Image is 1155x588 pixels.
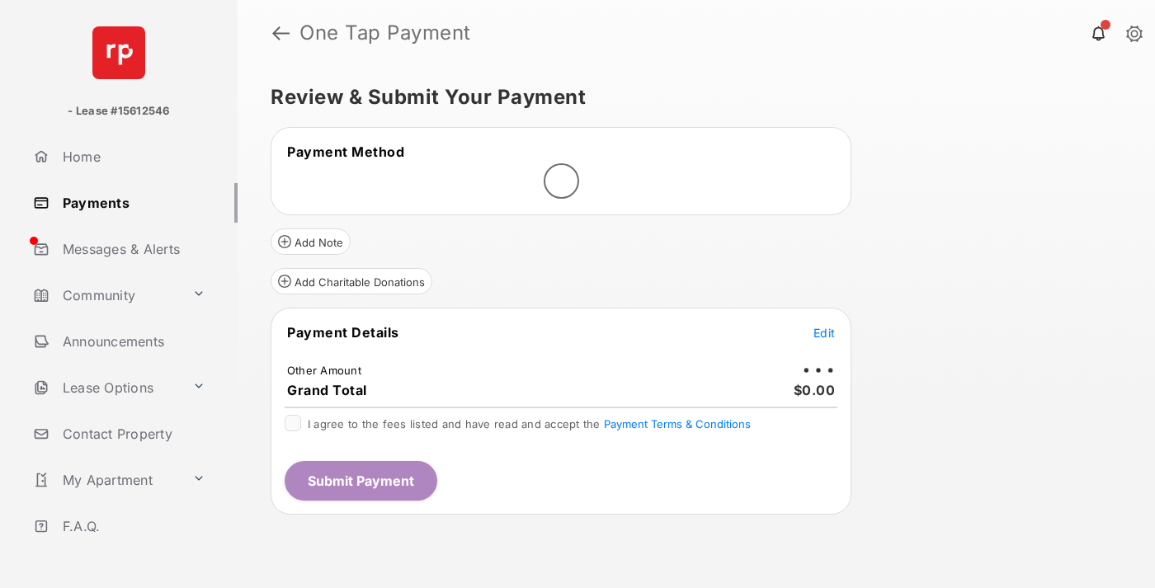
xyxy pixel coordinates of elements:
[794,382,836,398] span: $0.00
[287,324,399,341] span: Payment Details
[26,275,186,315] a: Community
[287,382,367,398] span: Grand Total
[813,326,835,340] span: Edit
[813,324,835,341] button: Edit
[604,417,751,430] button: I agree to the fees listed and have read and accept the
[26,183,238,223] a: Payments
[271,268,432,294] button: Add Charitable Donations
[26,322,238,361] a: Announcements
[26,460,186,500] a: My Apartment
[286,363,362,378] td: Other Amount
[271,87,1109,107] h5: Review & Submit Your Payment
[271,228,351,255] button: Add Note
[92,26,145,79] img: svg+xml;base64,PHN2ZyB4bWxucz0iaHR0cDovL3d3dy53My5vcmcvMjAwMC9zdmciIHdpZHRoPSI2NCIgaGVpZ2h0PSI2NC...
[287,143,404,160] span: Payment Method
[285,461,437,501] button: Submit Payment
[68,103,169,120] p: - Lease #15612546
[26,414,238,454] a: Contact Property
[26,368,186,407] a: Lease Options
[26,137,238,176] a: Home
[26,229,238,269] a: Messages & Alerts
[26,506,238,546] a: F.A.Q.
[308,417,751,430] span: I agree to the fees listed and have read and accept the
[299,23,471,43] strong: One Tap Payment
